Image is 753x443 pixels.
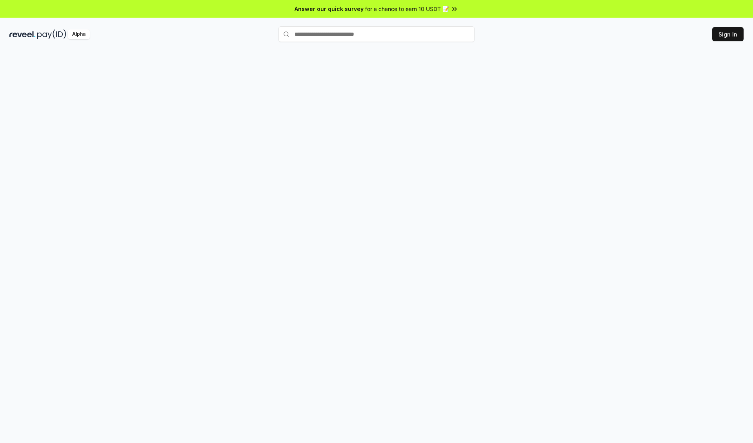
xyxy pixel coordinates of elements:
img: reveel_dark [9,29,36,39]
div: Alpha [68,29,90,39]
span: Answer our quick survey [295,5,364,13]
span: for a chance to earn 10 USDT 📝 [365,5,449,13]
button: Sign In [712,27,744,41]
img: pay_id [37,29,66,39]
